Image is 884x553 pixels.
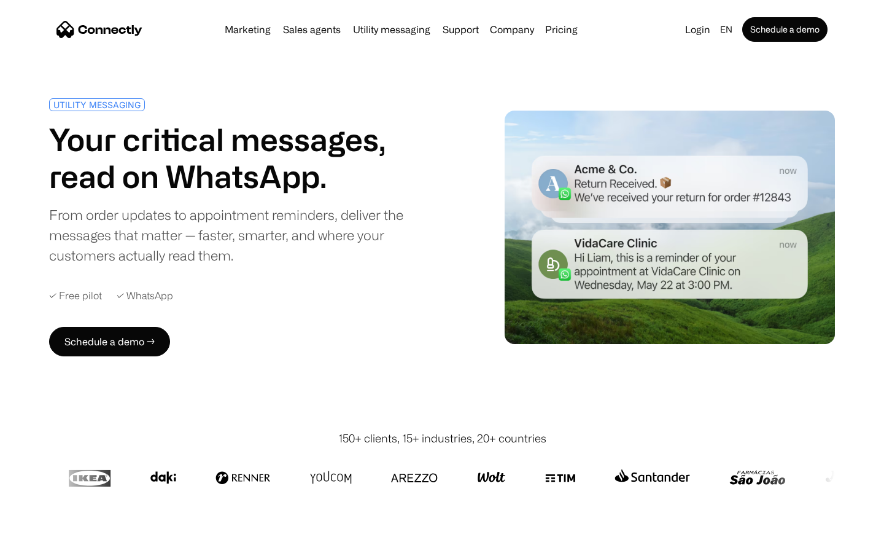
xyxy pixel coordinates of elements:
div: Company [490,21,534,38]
a: Login [680,21,715,38]
a: Schedule a demo [742,17,828,42]
div: ✓ WhatsApp [117,290,173,302]
a: Support [438,25,484,34]
div: From order updates to appointment reminders, deliver the messages that matter — faster, smarter, ... [49,205,437,265]
a: Utility messaging [348,25,435,34]
div: en [720,21,732,38]
ul: Language list [25,531,74,549]
a: Pricing [540,25,583,34]
a: Schedule a demo → [49,327,170,356]
div: 150+ clients, 15+ industries, 20+ countries [338,430,546,447]
div: UTILITY MESSAGING [53,100,141,109]
div: ✓ Free pilot [49,290,102,302]
h1: Your critical messages, read on WhatsApp. [49,121,437,195]
aside: Language selected: English [12,530,74,549]
a: Marketing [220,25,276,34]
a: Sales agents [278,25,346,34]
